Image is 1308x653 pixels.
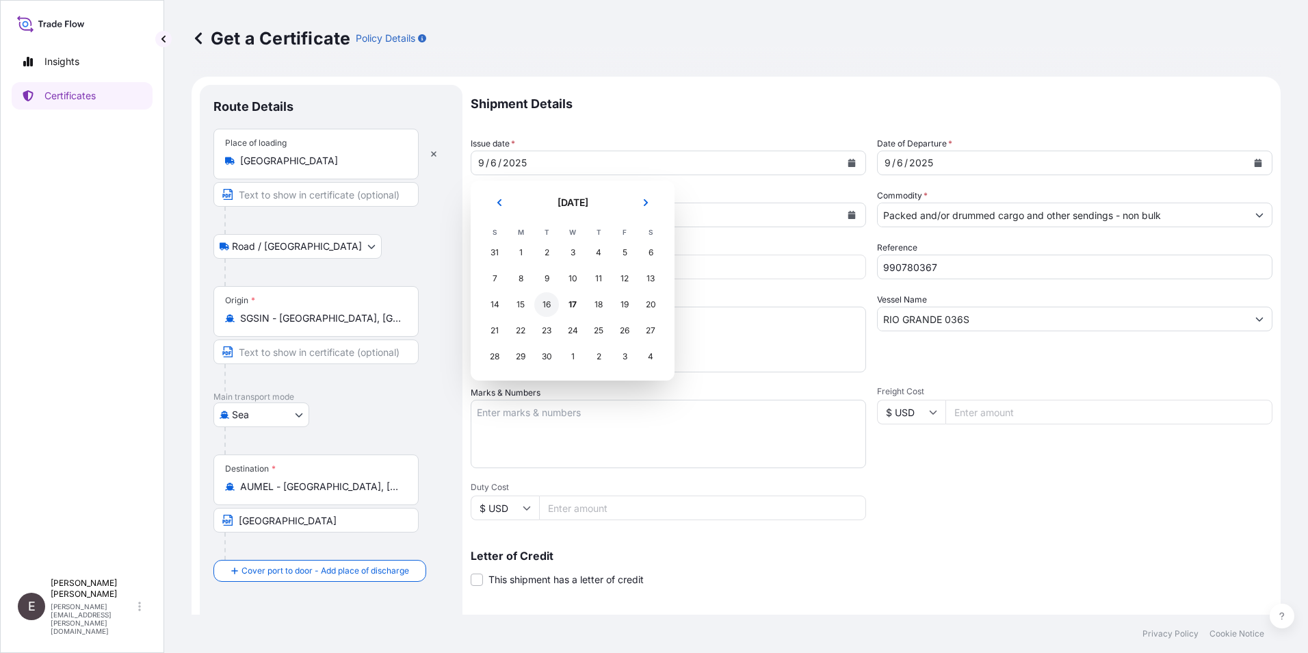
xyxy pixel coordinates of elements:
div: Saturday, September 13, 2025 [638,266,663,291]
div: Wednesday, September 10, 2025 [560,266,585,291]
div: Sunday, September 7, 2025 [482,266,507,291]
th: S [482,225,508,240]
div: Monday, September 15, 2025 [508,292,533,317]
th: M [508,225,534,240]
div: Saturday, October 4, 2025 [638,344,663,369]
th: W [560,225,586,240]
div: Thursday, September 11, 2025 [586,266,611,291]
table: September 2025 [482,225,664,370]
div: Thursday, September 4, 2025 [586,240,611,265]
div: Thursday, September 18, 2025 [586,292,611,317]
div: Friday, September 12, 2025 [612,266,637,291]
div: Thursday, October 2, 2025 [586,344,611,369]
div: Today, Wednesday, September 17, 2025 [560,292,585,317]
div: Sunday, September 28, 2025 [482,344,507,369]
button: Next [631,192,661,214]
p: Get a Certificate [192,27,350,49]
div: Sunday, August 31, 2025 [482,240,507,265]
section: Calendar [471,181,675,381]
div: Sunday, September 21, 2025 [482,318,507,343]
div: Saturday, September 6, 2025 selected [638,240,663,265]
div: Monday, September 1, 2025 [508,240,533,265]
p: Policy Details [356,31,415,45]
div: Saturday, September 27, 2025 [638,318,663,343]
div: Wednesday, October 1, 2025 [560,344,585,369]
div: Tuesday, September 23, 2025 [534,318,559,343]
div: Wednesday, September 3, 2025 [560,240,585,265]
div: Friday, September 5, 2025 [612,240,637,265]
div: Monday, September 8, 2025 [508,266,533,291]
div: Tuesday, September 2, 2025 [534,240,559,265]
th: T [586,225,612,240]
div: Friday, October 3, 2025 [612,344,637,369]
div: Monday, September 29, 2025 [508,344,533,369]
th: F [612,225,638,240]
div: Tuesday, September 16, 2025 [534,292,559,317]
div: Sunday, September 14, 2025 [482,292,507,317]
div: Thursday, September 25, 2025 [586,318,611,343]
div: Friday, September 26, 2025 [612,318,637,343]
div: Friday, September 19, 2025 [612,292,637,317]
div: Saturday, September 20, 2025 [638,292,663,317]
th: S [638,225,664,240]
div: Tuesday, September 9, 2025 [534,266,559,291]
div: Tuesday, September 30, 2025 [534,344,559,369]
h2: [DATE] [523,196,623,209]
div: Wednesday, September 24, 2025 [560,318,585,343]
div: September 2025 [482,192,664,370]
button: Previous [484,192,514,214]
div: Monday, September 22, 2025 [508,318,533,343]
th: T [534,225,560,240]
